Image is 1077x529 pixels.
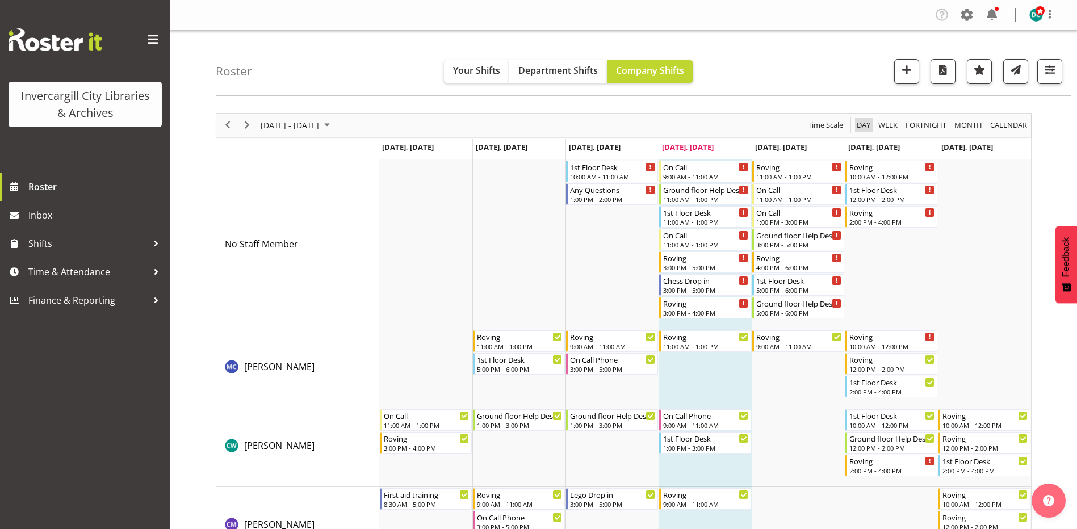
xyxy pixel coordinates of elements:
div: 10:00 AM - 12:00 PM [849,342,934,351]
div: 11:00 AM - 1:00 PM [477,342,562,351]
div: previous period [218,114,237,137]
div: Chamique Mamolo"s event - Lego Drop in Begin From Wednesday, August 13, 2025 at 3:00:00 PM GMT+12... [566,488,658,510]
div: 9:00 AM - 11:00 AM [663,421,748,430]
div: Catherine Wilson"s event - Roving Begin From Saturday, August 16, 2025 at 2:00:00 PM GMT+12:00 En... [845,455,937,476]
div: On Call [756,184,841,195]
img: Rosterit website logo [9,28,102,51]
div: 3:00 PM - 5:00 PM [570,499,655,509]
div: Aurora Catu"s event - Roving Begin From Tuesday, August 12, 2025 at 11:00:00 AM GMT+12:00 Ends At... [473,330,565,352]
div: Roving [756,331,841,342]
div: Chamique Mamolo"s event - Roving Begin From Thursday, August 14, 2025 at 9:00:00 AM GMT+12:00 End... [659,488,751,510]
div: Aurora Catu"s event - 1st Floor Desk Begin From Tuesday, August 12, 2025 at 5:00:00 PM GMT+12:00 ... [473,353,565,375]
span: Company Shifts [616,64,684,77]
button: August 2025 [259,118,335,132]
div: 1:00 PM - 3:00 PM [477,421,562,430]
div: Aurora Catu"s event - 1st Floor Desk Begin From Saturday, August 16, 2025 at 2:00:00 PM GMT+12:00... [845,376,937,397]
div: Aurora Catu"s event - Roving Begin From Saturday, August 16, 2025 at 12:00:00 PM GMT+12:00 Ends A... [845,353,937,375]
div: Roving [663,252,748,263]
span: [DATE], [DATE] [662,142,714,152]
button: Timeline Month [953,118,984,132]
div: 10:00 AM - 12:00 PM [942,499,1028,509]
div: Catherine Wilson"s event - Roving Begin From Sunday, August 17, 2025 at 10:00:00 AM GMT+12:00 End... [938,409,1030,431]
button: Your Shifts [444,60,509,83]
div: 12:00 PM - 2:00 PM [942,443,1028,452]
div: 5:00 PM - 6:00 PM [756,286,841,295]
span: [DATE] - [DATE] [259,118,320,132]
div: Roving [942,511,1028,523]
div: Aurora Catu"s event - Roving Begin From Friday, August 15, 2025 at 9:00:00 AM GMT+12:00 Ends At F... [752,330,844,352]
div: Roving [663,331,748,342]
div: No Staff Member"s event - Roving Begin From Thursday, August 14, 2025 at 3:00:00 PM GMT+12:00 End... [659,297,751,318]
button: Feedback - Show survey [1055,226,1077,303]
div: Lego Drop in [570,489,655,500]
div: Ground floor Help Desk [477,410,562,421]
div: Roving [942,489,1028,500]
div: On Call [663,229,748,241]
div: Roving [384,433,469,444]
div: Catherine Wilson"s event - Ground floor Help Desk Begin From Tuesday, August 12, 2025 at 1:00:00 ... [473,409,565,431]
div: No Staff Member"s event - On Call Begin From Friday, August 15, 2025 at 11:00:00 AM GMT+12:00 End... [752,183,844,205]
button: Add a new shift [894,59,919,84]
div: 1st Floor Desk [756,275,841,286]
div: 3:00 PM - 4:00 PM [663,308,748,317]
div: Catherine Wilson"s event - Ground floor Help Desk Begin From Saturday, August 16, 2025 at 12:00:0... [845,432,937,454]
span: Time & Attendance [28,263,148,280]
span: Month [953,118,983,132]
span: calendar [989,118,1028,132]
span: [DATE], [DATE] [476,142,527,152]
h4: Roster [216,65,252,78]
div: Aurora Catu"s event - Roving Begin From Saturday, August 16, 2025 at 10:00:00 AM GMT+12:00 Ends A... [845,330,937,352]
span: [DATE], [DATE] [848,142,900,152]
div: Roving [477,331,562,342]
div: Aurora Catu"s event - Roving Begin From Thursday, August 14, 2025 at 11:00:00 AM GMT+12:00 Ends A... [659,330,751,352]
div: Roving [942,433,1028,444]
a: [PERSON_NAME] [244,439,315,452]
div: 9:00 AM - 11:00 AM [756,342,841,351]
div: 1st Floor Desk [477,354,562,365]
div: No Staff Member"s event - On Call Begin From Thursday, August 14, 2025 at 11:00:00 AM GMT+12:00 E... [659,229,751,250]
div: First aid training [384,489,469,500]
div: 1:00 PM - 3:00 PM [570,421,655,430]
div: 1:00 PM - 2:00 PM [570,195,655,204]
div: Roving [663,297,748,309]
div: 1st Floor Desk [663,207,748,218]
span: [PERSON_NAME] [244,360,315,373]
div: No Staff Member"s event - Ground floor Help Desk Begin From Friday, August 15, 2025 at 5:00:00 PM... [752,297,844,318]
span: [DATE], [DATE] [569,142,621,152]
button: Fortnight [904,118,949,132]
div: Catherine Wilson"s event - 1st Floor Desk Begin From Sunday, August 17, 2025 at 2:00:00 PM GMT+12... [938,455,1030,476]
div: Ground floor Help Desk [756,229,841,241]
button: Highlight an important date within the roster. [967,59,992,84]
div: On Call [663,161,748,173]
div: Chamique Mamolo"s event - Roving Begin From Sunday, August 17, 2025 at 10:00:00 AM GMT+12:00 Ends... [938,488,1030,510]
div: Ground floor Help Desk [570,410,655,421]
div: 12:00 PM - 2:00 PM [849,364,934,373]
div: 9:00 AM - 11:00 AM [570,342,655,351]
div: Catherine Wilson"s event - On Call Begin From Monday, August 11, 2025 at 11:00:00 AM GMT+12:00 En... [380,409,472,431]
div: Roving [849,207,934,218]
div: On Call Phone [570,354,655,365]
div: Invercargill City Libraries & Archives [20,87,150,121]
span: Roster [28,178,165,195]
button: Filter Shifts [1037,59,1062,84]
div: 1:00 PM - 3:00 PM [756,217,841,226]
div: 11:00 AM - 1:00 PM [663,195,748,204]
span: Your Shifts [453,64,500,77]
div: 5:00 PM - 6:00 PM [477,364,562,373]
button: Send a list of all shifts for the selected filtered period to all rostered employees. [1003,59,1028,84]
div: 3:00 PM - 5:00 PM [570,364,655,373]
div: 1st Floor Desk [570,161,655,173]
div: 11:00 AM - 1:00 PM [384,421,469,430]
div: 10:00 AM - 11:00 AM [570,172,655,181]
div: 11:00 AM - 1:00 PM [756,195,841,204]
div: Chamique Mamolo"s event - First aid training Begin From Monday, August 11, 2025 at 8:30:00 AM GMT... [380,488,472,510]
span: [DATE], [DATE] [941,142,993,152]
div: On Call [384,410,469,421]
span: [DATE], [DATE] [755,142,807,152]
div: No Staff Member"s event - Ground floor Help Desk Begin From Thursday, August 14, 2025 at 11:00:00... [659,183,751,205]
div: Chess Drop in [663,275,748,286]
button: Month [988,118,1029,132]
div: 1st Floor Desk [849,184,934,195]
div: 3:00 PM - 5:00 PM [663,286,748,295]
